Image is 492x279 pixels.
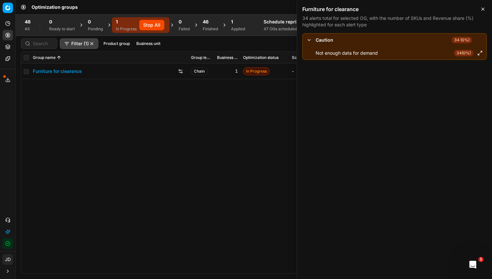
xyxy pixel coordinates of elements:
[316,37,333,43] div: Caution
[203,26,218,32] div: Finished
[231,19,233,25] span: 1
[49,26,75,32] div: Ready to start
[49,19,52,25] span: 0
[243,67,270,75] span: In Progress
[478,257,484,262] span: 1
[217,68,238,75] div: 1
[289,63,334,79] td: -
[179,26,190,32] div: Failed
[88,19,91,25] span: 0
[33,68,82,75] a: Furniture for clearance
[25,19,31,25] span: 48
[60,38,98,49] button: Filter (1)
[116,26,137,32] div: In Progress
[217,55,238,60] span: Business unit
[139,20,164,30] button: Stop All
[33,55,56,60] span: Group name
[134,40,163,48] button: Business unit
[179,19,182,25] span: 0
[454,50,473,56] span: 34 ( 0% )
[191,67,208,75] span: Chain
[25,26,31,32] div: All
[32,4,78,10] span: Optimization groups
[56,54,62,61] button: Sorted by Group name ascending
[302,5,487,13] h2: Furniture for clearance
[32,4,78,10] nav: breadcrumb
[243,55,279,60] span: Optimization status
[3,254,13,265] button: JD
[116,19,118,25] span: 1
[264,19,322,25] h4: Schedule repricing
[316,50,378,56] div: Not enough data for demand
[191,55,212,60] span: Group level
[88,26,103,32] div: Pending
[292,55,327,60] span: Schedule repricing
[101,40,132,48] button: Product group
[452,37,472,43] span: 34 (0%)
[302,15,487,28] p: 34 alerts total for selected OG, with the number of SKUs and Revenue share (%) highlighted for ea...
[465,257,481,272] iframe: Intercom live chat
[33,40,53,47] input: Search
[231,26,245,32] div: Applied
[203,19,209,25] span: 46
[264,26,322,32] div: 47 OGs scheduled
